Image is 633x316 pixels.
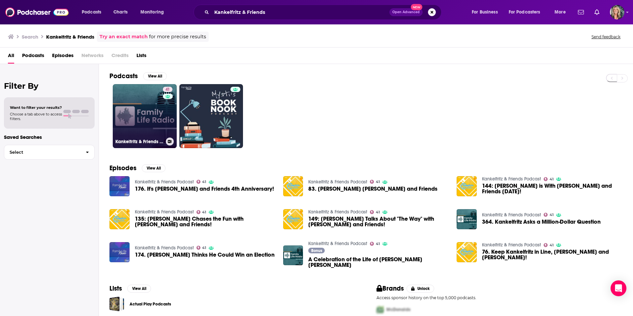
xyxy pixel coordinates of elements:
span: 41 [166,86,170,93]
button: Show profile menu [610,5,624,19]
a: 83. Luke Smallbone Joins Kankelfritz and Friends [308,186,437,192]
img: 83. Luke Smallbone Joins Kankelfritz and Friends [283,176,303,196]
span: Choose a tab above to access filters. [10,112,62,121]
img: User Profile [610,5,624,19]
a: 41 [370,210,380,214]
a: 41 [370,242,380,246]
span: 364. Kankelfritz Asks a Million-Dollar Question [482,219,601,225]
button: Open AdvancedNew [389,8,423,16]
img: A Celebration of the Life of Abby Grace Kankelfritz [283,245,303,266]
span: New [411,4,423,10]
a: Lists [136,50,146,64]
p: Access sponsor history on the top 5,000 podcasts. [377,295,622,300]
a: 41 [370,180,380,184]
button: open menu [467,7,506,17]
a: Actual Play Podcasts [130,300,171,308]
a: Kankelfritz & Friends Podcast [308,179,367,185]
span: 83. [PERSON_NAME] [PERSON_NAME] and Friends [308,186,437,192]
a: ListsView All [109,284,151,293]
a: All [8,50,14,64]
button: Send feedback [589,34,622,40]
span: 41 [202,180,206,183]
a: A Celebration of the Life of Abby Grace Kankelfritz [308,257,449,268]
span: 41 [550,213,554,216]
span: 176. It's [PERSON_NAME] and Friends 4th Anniversary! [135,186,274,192]
span: 41 [376,211,380,214]
a: 41Kankelfritz & Friends Podcast [113,84,177,148]
a: Kankelfritz & Friends Podcast [308,209,367,215]
a: EpisodesView All [109,164,166,172]
a: Kankelfritz & Friends Podcast [308,241,367,246]
span: Charts [113,8,128,17]
span: 41 [202,211,206,214]
a: 41 [196,210,206,214]
div: Search podcasts, credits, & more... [200,5,448,20]
a: 41 [544,177,554,181]
img: Podchaser - Follow, Share and Rate Podcasts [5,6,69,18]
a: Podcasts [22,50,44,64]
span: Episodes [52,50,74,64]
button: View All [127,285,151,293]
a: Actual Play Podcasts [109,297,124,311]
h2: Lists [109,284,122,293]
a: Show notifications dropdown [592,7,602,18]
a: 76. Keep Kankelfritz in Line, Sally and Mysti! [482,249,622,260]
span: McDonalds [386,307,410,312]
a: 144: Jeff Henderson is With Kankelfritz and Friends Today! [482,183,622,194]
img: 176. It's Kankelfritz and Friends 4th Anniversary! [109,176,130,196]
span: 76. Keep Kankelfritz in Line, [PERSON_NAME] and [PERSON_NAME]! [482,249,622,260]
span: Credits [111,50,129,64]
span: Logged in as lisa.beech [610,5,624,19]
a: Try an exact match [100,33,148,41]
img: 149: Kathie Lee Gifford Talks About "The Way" with Kankelfritz and Friends! [283,209,303,229]
a: 41 [196,246,206,250]
a: Kankelfritz & Friends Podcast [482,242,541,248]
img: 135: Annie F. Downs Chases the Fun with Kankelfritz and Friends! [109,209,130,229]
span: Want to filter your results? [10,105,62,110]
h2: Podcasts [109,72,138,80]
button: open menu [77,7,110,17]
a: Kankelfritz & Friends Podcast [482,176,541,182]
span: More [555,8,566,17]
span: Monitoring [140,8,164,17]
input: Search podcasts, credits, & more... [212,7,389,17]
a: 144: Jeff Henderson is With Kankelfritz and Friends Today! [457,176,477,196]
a: Kankelfritz & Friends Podcast [135,245,194,251]
a: 41 [544,213,554,217]
span: Podcasts [82,8,101,17]
h3: Kankelfritz & Friends Podcast [115,139,163,144]
a: 76. Keep Kankelfritz in Line, Sally and Mysti! [457,242,477,262]
span: Networks [81,50,104,64]
a: Charts [109,7,132,17]
span: 149: [PERSON_NAME] Talks About "The Way" with [PERSON_NAME] and Friends! [308,216,449,227]
p: Saved Searches [4,134,95,140]
span: 41 [550,244,554,247]
img: 364. Kankelfritz Asks a Million-Dollar Question [457,209,477,229]
a: 176. It's Kankelfritz and Friends 4th Anniversary! [135,186,274,192]
span: Open Advanced [392,11,420,14]
span: 144: [PERSON_NAME] is With [PERSON_NAME] and Friends [DATE]! [482,183,622,194]
a: 41 [544,243,554,247]
a: 149: Kathie Lee Gifford Talks About "The Way" with Kankelfritz and Friends! [308,216,449,227]
span: 41 [376,242,380,245]
span: 135: [PERSON_NAME] Chases the Fun with [PERSON_NAME] and Friends! [135,216,275,227]
a: 174. Kankelfritz Thinks He Could Win an Election [135,252,275,258]
span: 41 [550,178,554,181]
a: PodcastsView All [109,72,167,80]
a: Kankelfritz & Friends Podcast [135,209,194,215]
span: 41 [376,180,380,183]
span: 174. [PERSON_NAME] Thinks He Could Win an Election [135,252,275,258]
button: open menu [504,7,550,17]
h3: Kankelfritz & Friends [46,34,94,40]
h3: Search [22,34,38,40]
img: 174. Kankelfritz Thinks He Could Win an Election [109,242,130,262]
